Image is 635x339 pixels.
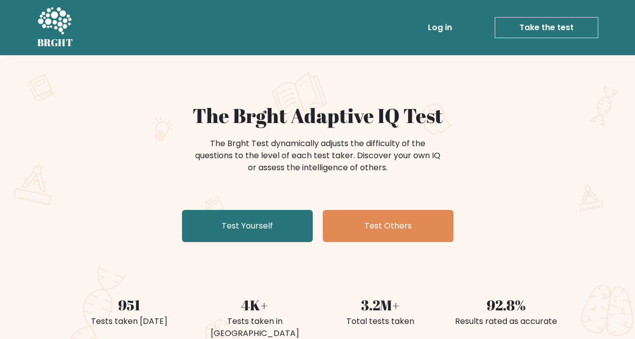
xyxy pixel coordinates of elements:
[72,103,563,128] h1: The Brght Adaptive IQ Test
[182,210,313,242] a: Test Yourself
[324,294,437,315] div: 3.2M+
[449,315,563,327] div: Results rated as accurate
[449,294,563,315] div: 92.8%
[37,4,73,51] a: BRGHT
[37,37,73,49] h5: BRGHT
[72,315,186,327] div: Tests taken [DATE]
[324,315,437,327] div: Total tests taken
[424,18,456,38] a: Log in
[323,210,453,242] a: Test Others
[198,294,312,315] div: 4K+
[72,294,186,315] div: 951
[495,17,598,38] a: Take the test
[192,138,443,174] div: The Brght Test dynamically adjusts the difficulty of the questions to the level of each test take...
